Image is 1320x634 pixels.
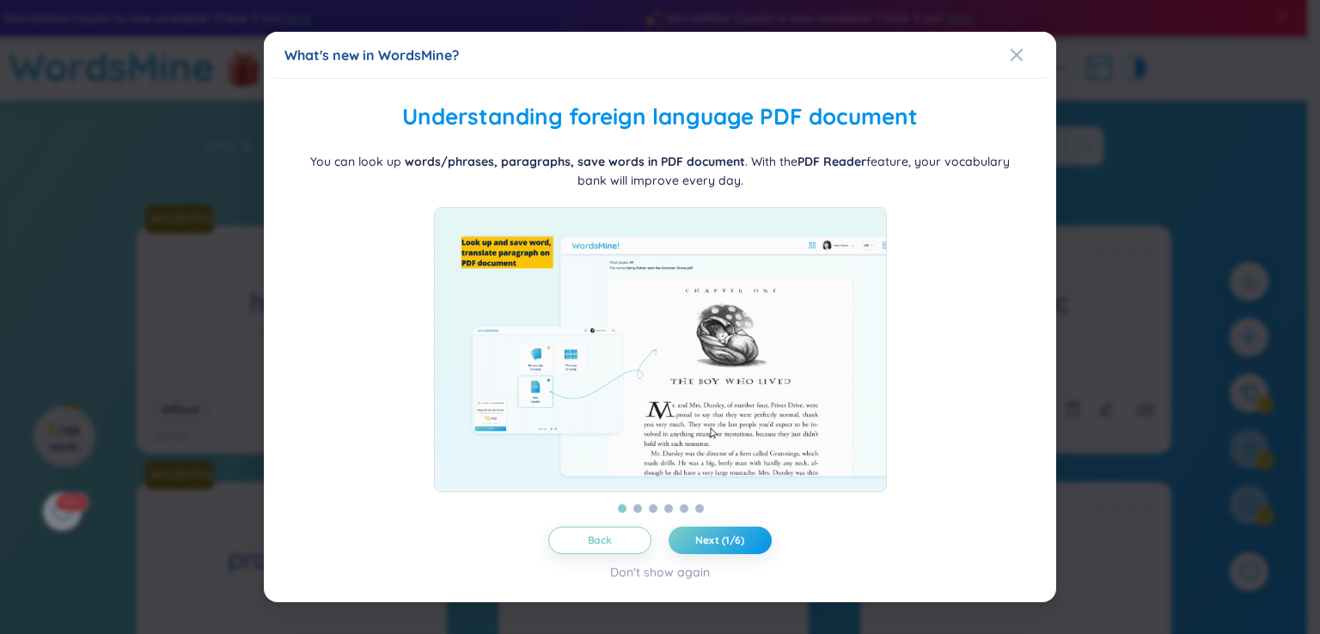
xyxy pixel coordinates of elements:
[669,527,772,554] button: Next (1/6)
[680,504,688,513] button: 5
[284,100,1036,135] h2: Understanding foreign language PDF document
[610,563,710,582] div: Don't show again
[588,533,613,547] span: Back
[695,504,704,513] button: 6
[1010,32,1056,78] button: Close
[310,154,1010,188] span: You can look up . With the feature, your vocabulary bank will improve every day.
[405,154,745,169] b: words/phrases, paragraphs, save words in PDF document
[797,154,866,169] b: PDF Reader
[284,46,1036,64] div: What's new in WordsMine?
[664,504,673,513] button: 4
[649,504,657,513] button: 3
[633,504,642,513] button: 2
[618,504,626,513] button: 1
[548,527,651,554] button: Back
[696,533,745,547] span: Next (1/6)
